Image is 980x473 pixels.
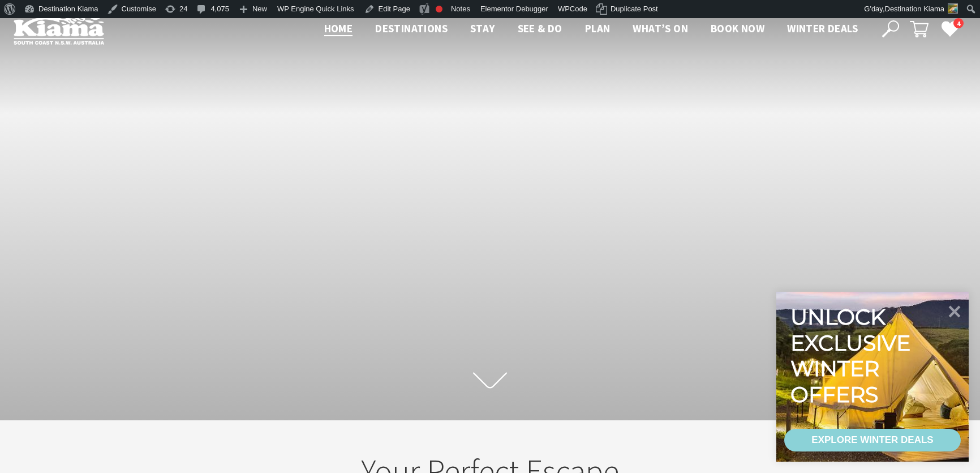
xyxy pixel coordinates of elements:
[953,18,964,29] span: 4
[885,5,945,13] span: Destination Kiama
[784,429,961,451] a: EXPLORE WINTER DEALS
[313,20,869,39] nav: Main Menu
[787,22,858,35] span: Winter Deals
[518,22,562,35] span: See & Do
[811,429,933,451] div: EXPLORE WINTER DEALS
[436,6,442,12] div: Focus keyphrase not set
[585,22,611,35] span: Plan
[633,22,688,35] span: What’s On
[941,20,958,37] a: 4
[375,22,448,35] span: Destinations
[711,22,764,35] span: Book now
[14,14,104,45] img: Kiama Logo
[470,22,495,35] span: Stay
[324,22,353,35] span: Home
[790,304,915,407] div: Unlock exclusive winter offers
[948,3,958,14] img: Untitled-design-1-150x150.jpg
